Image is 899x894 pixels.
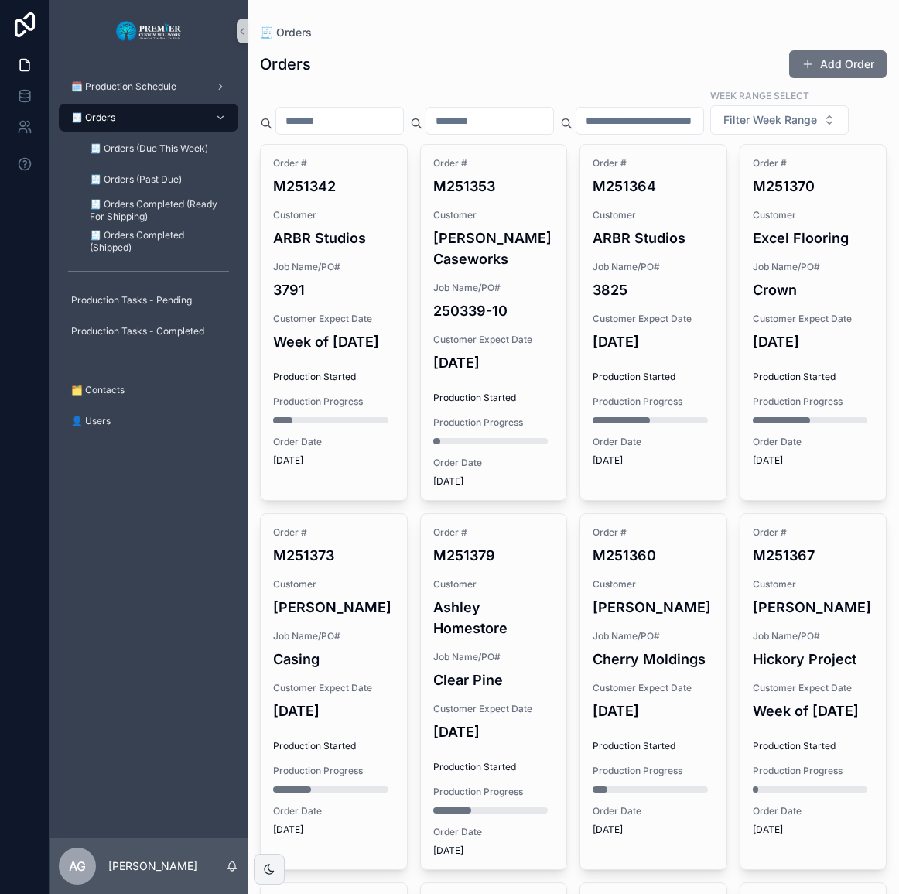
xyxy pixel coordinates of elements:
h4: Cherry Moldings [593,649,714,670]
span: Production Started [433,761,555,773]
span: Production Progress [753,765,874,777]
h4: M251367 [753,545,874,566]
span: Job Name/PO# [593,261,714,273]
h4: Ashley Homestore [433,597,555,639]
span: 🧾 Orders Completed (Shipped) [90,229,223,254]
button: Select Button [710,105,849,135]
h4: Excel Flooring [753,228,874,248]
h4: [DATE] [433,721,555,742]
h4: M251379 [433,545,555,566]
a: Order #M251367Customer[PERSON_NAME]Job Name/PO#Hickory ProjectCustomer Expect DateWeek of [DATE]P... [740,513,887,870]
button: Add Order [789,50,887,78]
span: Production Progress [593,765,714,777]
span: 🧾 Orders [71,111,115,124]
span: Customer [433,209,555,221]
h4: [DATE] [593,700,714,721]
span: Job Name/PO# [593,630,714,642]
span: Customer Expect Date [593,682,714,694]
span: Production Started [273,371,395,383]
h4: Week of [DATE] [273,331,395,352]
span: Production Progress [433,786,555,798]
label: Week Range Select [710,88,809,102]
span: Production Started [273,740,395,752]
span: Production Progress [753,396,874,408]
span: Customer [273,209,395,221]
span: Order # [753,157,874,170]
h4: [PERSON_NAME] [273,597,395,618]
span: Production Started [593,371,714,383]
span: Order # [433,526,555,539]
span: Customer [273,578,395,591]
a: Order #M251360Customer[PERSON_NAME]Job Name/PO#Cherry MoldingsCustomer Expect Date[DATE]Productio... [579,513,727,870]
h4: Clear Pine [433,670,555,690]
span: Customer [593,578,714,591]
h1: Orders [260,53,311,75]
span: [DATE] [273,824,395,836]
span: 🧾 Orders (Past Due) [90,173,182,186]
h4: [PERSON_NAME] Caseworks [433,228,555,269]
span: Customer Expect Date [433,703,555,715]
span: Filter Week Range [723,112,817,128]
a: Order #M251379CustomerAshley HomestoreJob Name/PO#Clear PineCustomer Expect Date[DATE]Production ... [420,513,568,870]
a: 🧾 Orders Completed (Shipped) [77,228,238,255]
span: Job Name/PO# [753,261,874,273]
span: Order Date [273,436,395,448]
h4: [DATE] [273,700,395,721]
a: 🗂️ Contacts [59,376,238,404]
a: 👤 Users [59,407,238,435]
h4: M251342 [273,176,395,197]
span: Order # [593,526,714,539]
a: Order #M251370CustomerExcel FlooringJob Name/PO#CrownCustomer Expect Date[DATE]Production Started... [740,144,887,501]
span: Production Started [593,740,714,752]
span: Production Progress [273,396,395,408]
span: 🧾 Orders Completed (Ready For Shipping) [90,198,223,223]
a: 🧾 Orders [260,25,312,40]
span: 🗂️ Contacts [71,384,125,396]
h4: Hickory Project [753,649,874,670]
span: Production Progress [593,396,714,408]
img: App logo [115,19,183,43]
span: Order # [753,526,874,539]
h4: Crown [753,279,874,300]
span: Order Date [753,805,874,817]
span: Order Date [433,457,555,469]
a: Order #M251373Customer[PERSON_NAME]Job Name/PO#CasingCustomer Expect Date[DATE]Production Started... [260,513,408,870]
span: Job Name/PO# [433,651,555,663]
p: [PERSON_NAME] [108,858,197,874]
a: Production Tasks - Pending [59,286,238,314]
span: Customer [753,578,874,591]
span: 🧾 Orders (Due This Week) [90,142,208,155]
h4: M251353 [433,176,555,197]
span: Customer Expect Date [273,313,395,325]
span: [DATE] [593,824,714,836]
span: Customer Expect Date [433,334,555,346]
span: Customer Expect Date [753,313,874,325]
h4: ARBR Studios [593,228,714,248]
span: Order Date [273,805,395,817]
a: 🗓️ Production Schedule [59,73,238,101]
a: Production Tasks - Completed [59,317,238,345]
h4: M251370 [753,176,874,197]
span: Job Name/PO# [273,261,395,273]
h4: ARBR Studios [273,228,395,248]
span: Order Date [753,436,874,448]
h4: 250339-10 [433,300,555,321]
a: 🧾 Orders Completed (Ready For Shipping) [77,197,238,224]
span: [DATE] [273,454,395,467]
span: Production Started [753,371,874,383]
h4: M251360 [593,545,714,566]
a: Order #M251342CustomerARBR StudiosJob Name/PO#3791Customer Expect DateWeek of [DATE]Production St... [260,144,408,501]
span: Production Progress [273,765,395,777]
h4: 3791 [273,279,395,300]
span: [DATE] [433,844,555,857]
span: AG [69,857,86,875]
span: Job Name/PO# [273,630,395,642]
h4: Casing [273,649,395,670]
a: Order #M251353Customer[PERSON_NAME] CaseworksJob Name/PO#250339-10Customer Expect Date[DATE]Produ... [420,144,568,501]
a: 🧾 Orders (Due This Week) [77,135,238,163]
span: Production Tasks - Completed [71,325,204,337]
h4: M251364 [593,176,714,197]
span: Order # [593,157,714,170]
h4: 3825 [593,279,714,300]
